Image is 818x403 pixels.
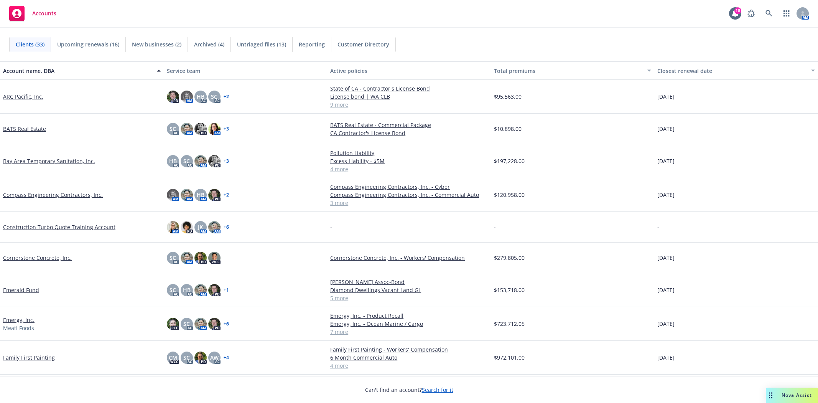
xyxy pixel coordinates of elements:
span: - [657,223,659,231]
img: photo [208,252,221,264]
a: + 6 [224,322,229,326]
span: HB [183,286,191,294]
a: Compass Engineering Contractors, Inc. [3,191,103,199]
img: photo [194,318,207,330]
span: Archived (4) [194,40,224,48]
a: Family First Painting - Workers' Compensation [330,345,488,353]
span: [DATE] [657,92,675,101]
button: Active policies [327,61,491,80]
button: Closest renewal date [654,61,818,80]
a: Search for it [422,386,453,393]
button: Nova Assist [766,388,818,403]
span: Customer Directory [337,40,389,48]
a: Emergy, Inc. - Ocean Marine / Cargo [330,320,488,328]
img: photo [181,123,193,135]
div: Active policies [330,67,488,75]
a: BATS Real Estate - Commercial Package [330,121,488,129]
span: $10,898.00 [494,125,522,133]
a: ARC Pacific, Inc. [3,92,43,101]
span: Reporting [299,40,325,48]
img: photo [208,123,221,135]
span: [DATE] [657,254,675,262]
div: 18 [734,7,741,14]
a: + 1 [224,288,229,292]
span: $279,805.00 [494,254,525,262]
a: Bay Area Temporary Sanitation, Inc. [3,157,95,165]
button: Total premiums [491,61,655,80]
a: Accounts [6,3,59,24]
a: + 4 [224,355,229,360]
a: Cornerstone Concrete, Inc. [3,254,72,262]
span: AW [210,353,219,362]
a: 4 more [330,362,488,370]
span: $120,958.00 [494,191,525,199]
a: Cornerstone Concrete, Inc. - Workers' Compensation [330,254,488,262]
span: HB [197,191,204,199]
span: Accounts [32,10,56,17]
span: SC [170,254,176,262]
span: - [330,223,332,231]
a: BATS Real Estate [3,125,46,133]
div: Closest renewal date [657,67,806,75]
a: + 2 [224,193,229,197]
img: photo [167,189,179,201]
a: Search [761,6,777,21]
span: SC [183,157,190,165]
img: photo [167,318,179,330]
a: Report a Bug [744,6,759,21]
span: [DATE] [657,320,675,328]
span: $972,101.00 [494,353,525,362]
img: photo [208,284,221,296]
span: Can't find an account? [365,386,453,394]
img: photo [181,189,193,201]
span: Meati Foods [3,324,34,332]
span: [DATE] [657,191,675,199]
span: - [494,223,496,231]
img: photo [181,252,193,264]
a: [PERSON_NAME] Assoc-Bond [330,278,488,286]
a: + 3 [224,159,229,164]
a: 4 more [330,165,488,173]
span: [DATE] [657,157,675,165]
img: photo [194,252,207,264]
span: $95,563.00 [494,92,522,101]
img: photo [181,91,193,103]
span: Upcoming renewals (16) [57,40,119,48]
span: [DATE] [657,125,675,133]
a: Switch app [779,6,794,21]
a: 7 more [330,328,488,336]
a: 6 Month Commercial Auto [330,353,488,362]
img: photo [208,221,221,233]
span: [DATE] [657,353,675,362]
a: Diamond Dwellings Vacant Land GL [330,286,488,294]
a: Pollution Liability [330,149,488,157]
span: Nova Assist [782,392,812,398]
span: HB [197,92,204,101]
span: SC [170,125,176,133]
span: [DATE] [657,286,675,294]
a: State of CA - Contractor's License Bond [330,84,488,92]
div: Account name, DBA [3,67,152,75]
a: Compass Engineering Contractors, Inc. - Commercial Auto [330,191,488,199]
span: JK [198,223,203,231]
a: 5 more [330,294,488,302]
span: Untriaged files (13) [237,40,286,48]
a: License bond | WA CLB [330,92,488,101]
a: Emergy, Inc. [3,316,35,324]
span: SC [211,92,217,101]
a: Compass Engineering Contractors, Inc. - Cyber [330,183,488,191]
img: photo [167,91,179,103]
a: 9 more [330,101,488,109]
a: Emergy, Inc. - Product Recall [330,312,488,320]
span: New businesses (2) [132,40,181,48]
a: 3 more [330,199,488,207]
span: SC [170,286,176,294]
img: photo [194,284,207,296]
span: $153,718.00 [494,286,525,294]
a: + 2 [224,94,229,99]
